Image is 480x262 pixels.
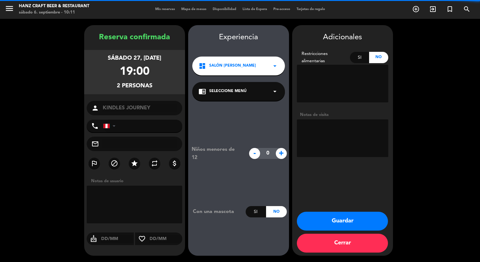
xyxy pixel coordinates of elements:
[266,206,286,217] div: No
[188,31,289,44] div: Experiencia
[19,9,89,16] div: sábado 6. septiembre - 10:11
[101,235,134,243] input: DD/MM
[463,5,471,13] i: search
[369,52,388,63] div: No
[117,81,152,90] div: 2 personas
[271,62,279,70] i: arrow_drop_down
[350,52,369,63] div: Si
[210,8,239,11] span: Disponibilidad
[5,4,14,13] i: menu
[297,212,388,231] button: Guardar
[187,145,246,162] div: Niños menores de 12
[246,206,266,217] div: Si
[270,8,293,11] span: Pre-acceso
[131,160,138,167] i: star
[91,140,99,148] i: mail_outline
[199,88,206,95] i: chrome_reader_mode
[271,88,279,95] i: arrow_drop_down
[108,54,161,63] div: sábado 27, [DATE]
[91,104,99,112] i: person
[209,88,247,95] span: Seleccione Menú
[87,235,101,243] i: cake
[293,8,328,11] span: Tarjetas de regalo
[91,122,99,130] i: phone
[297,31,388,44] div: Adicionales
[149,235,183,243] input: DD/MM
[199,62,206,70] i: dashboard
[19,3,89,9] div: Hanz Craft Beer & Restaurant
[429,5,437,13] i: exit_to_app
[103,120,118,132] div: Peru (Perú): +51
[412,5,420,13] i: add_circle_outline
[84,31,185,44] div: Reserva confirmada
[90,160,98,167] i: outlined_flag
[276,148,287,159] span: +
[209,63,256,69] span: Salón [PERSON_NAME]
[297,112,388,118] div: Notas de visita
[171,160,178,167] i: attach_money
[135,235,149,243] i: favorite_border
[152,8,178,11] span: Mis reservas
[111,160,118,167] i: block
[297,234,388,253] button: Cerrar
[188,208,246,216] div: Con una mascota
[239,8,270,11] span: Lista de Espera
[178,8,210,11] span: Mapa de mesas
[120,63,150,81] div: 19:00
[249,148,260,159] span: -
[88,178,185,184] div: Notas de usuario
[297,50,350,65] div: Restricciones alimentarias
[446,5,454,13] i: turned_in_not
[151,160,158,167] i: repeat
[5,4,14,15] button: menu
